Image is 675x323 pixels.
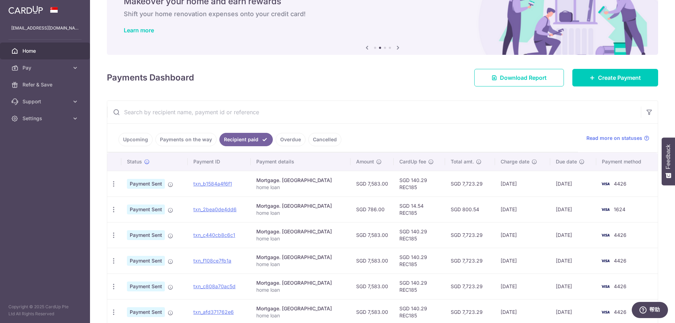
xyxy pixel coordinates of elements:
[394,248,445,273] td: SGD 140.29 REC185
[394,273,445,299] td: SGD 140.29 REC185
[614,309,626,315] span: 4426
[351,222,394,248] td: SGD 7,583.00
[256,235,345,242] p: home loan
[586,135,649,142] a: Read more on statuses
[219,133,273,146] a: Recipient paid
[495,273,550,299] td: [DATE]
[256,261,345,268] p: home loan
[500,73,547,82] span: Download Report
[399,158,426,165] span: CardUp fee
[107,101,641,123] input: Search by recipient name, payment id or reference
[614,181,626,187] span: 4426
[445,222,495,248] td: SGD 7,723.29
[351,171,394,196] td: SGD 7,583.00
[495,171,550,196] td: [DATE]
[256,279,345,286] div: Mortgage. [GEOGRAPHIC_DATA]
[256,177,345,184] div: Mortgage. [GEOGRAPHIC_DATA]
[127,158,142,165] span: Status
[127,205,165,214] span: Payment Sent
[22,98,69,105] span: Support
[550,222,596,248] td: [DATE]
[256,202,345,209] div: Mortgage. [GEOGRAPHIC_DATA]
[193,181,232,187] a: txn_b1584a4f6f1
[614,232,626,238] span: 4426
[501,158,529,165] span: Charge date
[256,184,345,191] p: home loan
[598,282,612,291] img: Bank Card
[596,153,658,171] th: Payment method
[127,282,165,291] span: Payment Sent
[351,196,394,222] td: SGD 786.00
[22,64,69,71] span: Pay
[118,133,153,146] a: Upcoming
[8,6,43,14] img: CardUp
[394,171,445,196] td: SGD 140.29 REC185
[193,232,235,238] a: txn_c440cb8c6c1
[155,133,217,146] a: Payments on the way
[124,10,641,18] h6: Shift your home renovation expenses onto your credit card!
[598,257,612,265] img: Bank Card
[614,206,625,212] span: 1624
[550,248,596,273] td: [DATE]
[474,69,564,86] a: Download Report
[550,171,596,196] td: [DATE]
[556,158,577,165] span: Due date
[598,205,612,214] img: Bank Card
[394,196,445,222] td: SGD 14.54 REC185
[451,158,474,165] span: Total amt.
[356,158,374,165] span: Amount
[256,254,345,261] div: Mortgage. [GEOGRAPHIC_DATA]
[308,133,341,146] a: Cancelled
[193,258,231,264] a: txn_f108ce7fb1a
[351,273,394,299] td: SGD 7,583.00
[11,25,79,32] p: [EMAIL_ADDRESS][DOMAIN_NAME]
[394,222,445,248] td: SGD 140.29 REC185
[445,196,495,222] td: SGD 800.54
[445,273,495,299] td: SGD 7,723.29
[22,115,69,122] span: Settings
[107,71,194,84] h4: Payments Dashboard
[256,228,345,235] div: Mortgage. [GEOGRAPHIC_DATA]
[256,305,345,312] div: Mortgage. [GEOGRAPHIC_DATA]
[127,230,165,240] span: Payment Sent
[598,231,612,239] img: Bank Card
[445,171,495,196] td: SGD 7,723.29
[614,258,626,264] span: 4426
[193,309,234,315] a: txn_afd371762e6
[614,283,626,289] span: 4426
[276,133,306,146] a: Overdue
[665,144,671,169] span: Feedback
[586,135,642,142] span: Read more on statuses
[572,69,658,86] a: Create Payment
[445,248,495,273] td: SGD 7,723.29
[193,206,237,212] a: txn_2bea0de4dd6
[631,302,668,319] iframe: 打开一个小组件，您可以在其中找到更多信息
[550,196,596,222] td: [DATE]
[351,248,394,273] td: SGD 7,583.00
[127,256,165,266] span: Payment Sent
[22,47,69,54] span: Home
[598,308,612,316] img: Bank Card
[662,137,675,185] button: Feedback - Show survey
[127,179,165,189] span: Payment Sent
[256,286,345,293] p: home loan
[598,180,612,188] img: Bank Card
[22,81,69,88] span: Refer & Save
[251,153,351,171] th: Payment details
[256,312,345,319] p: home loan
[193,283,236,289] a: txn_c808a70ac5d
[550,273,596,299] td: [DATE]
[495,248,550,273] td: [DATE]
[598,73,641,82] span: Create Payment
[124,27,154,34] a: Learn more
[127,307,165,317] span: Payment Sent
[495,196,550,222] td: [DATE]
[188,153,251,171] th: Payment ID
[495,222,550,248] td: [DATE]
[256,209,345,217] p: home loan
